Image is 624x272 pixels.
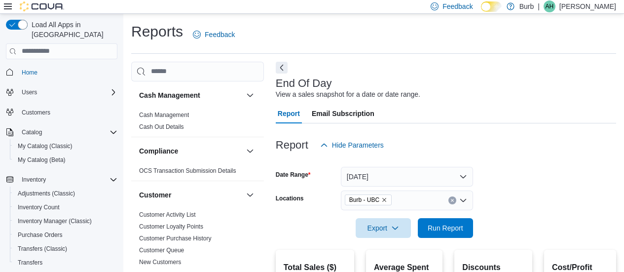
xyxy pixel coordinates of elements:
[312,104,374,123] span: Email Subscription
[139,167,236,175] span: OCS Transaction Submission Details
[139,247,184,254] a: Customer Queue
[139,234,212,242] span: Customer Purchase History
[18,106,117,118] span: Customers
[131,165,264,181] div: Compliance
[189,25,239,44] a: Feedback
[276,62,288,74] button: Next
[442,1,473,11] span: Feedback
[362,218,405,238] span: Export
[139,235,212,242] a: Customer Purchase History
[139,246,184,254] span: Customer Queue
[18,67,41,78] a: Home
[18,259,42,267] span: Transfers
[2,85,121,99] button: Users
[10,139,121,153] button: My Catalog (Classic)
[559,0,616,12] p: [PERSON_NAME]
[22,69,37,77] span: Home
[22,109,50,117] span: Customers
[10,200,121,214] button: Inventory Count
[459,196,467,204] button: Open list of options
[341,167,473,187] button: [DATE]
[381,197,387,203] button: Remove Burb - UBC from selection in this group
[18,107,54,118] a: Customers
[139,258,181,266] span: New Customers
[18,156,66,164] span: My Catalog (Beta)
[14,243,71,255] a: Transfers (Classic)
[139,146,242,156] button: Compliance
[316,135,388,155] button: Hide Parameters
[18,126,117,138] span: Catalog
[131,109,264,137] div: Cash Management
[244,145,256,157] button: Compliance
[10,214,121,228] button: Inventory Manager (Classic)
[22,88,37,96] span: Users
[18,217,92,225] span: Inventory Manager (Classic)
[428,223,463,233] span: Run Report
[139,167,236,174] a: OCS Transaction Submission Details
[131,209,264,272] div: Customer
[10,153,121,167] button: My Catalog (Beta)
[139,223,203,230] a: Customer Loyalty Points
[20,1,64,11] img: Cova
[418,218,473,238] button: Run Report
[345,194,392,205] span: Burb - UBC
[28,20,117,39] span: Load All Apps in [GEOGRAPHIC_DATA]
[139,190,171,200] h3: Customer
[14,215,96,227] a: Inventory Manager (Classic)
[538,0,540,12] p: |
[18,190,75,197] span: Adjustments (Classic)
[244,189,256,201] button: Customer
[14,201,117,213] span: Inventory Count
[14,215,117,227] span: Inventory Manager (Classic)
[18,203,60,211] span: Inventory Count
[2,65,121,79] button: Home
[14,229,67,241] a: Purchase Orders
[10,187,121,200] button: Adjustments (Classic)
[2,105,121,119] button: Customers
[18,86,41,98] button: Users
[519,0,534,12] p: Burb
[131,22,183,41] h1: Reports
[10,228,121,242] button: Purchase Orders
[139,190,242,200] button: Customer
[276,194,304,202] label: Locations
[481,1,502,12] input: Dark Mode
[14,257,117,269] span: Transfers
[22,128,42,136] span: Catalog
[205,30,235,39] span: Feedback
[139,259,181,266] a: New Customers
[276,139,308,151] h3: Report
[10,242,121,256] button: Transfers (Classic)
[278,104,300,123] span: Report
[139,111,189,119] span: Cash Management
[276,78,332,89] h3: End Of Day
[139,123,184,131] span: Cash Out Details
[356,218,411,238] button: Export
[18,142,73,150] span: My Catalog (Classic)
[448,196,456,204] button: Clear input
[14,188,117,199] span: Adjustments (Classic)
[139,211,196,218] a: Customer Activity List
[332,140,384,150] span: Hide Parameters
[244,89,256,101] button: Cash Management
[2,125,121,139] button: Catalog
[14,257,46,269] a: Transfers
[10,256,121,270] button: Transfers
[139,223,203,231] span: Customer Loyalty Points
[139,90,242,100] button: Cash Management
[349,195,379,205] span: Burb - UBC
[18,66,117,78] span: Home
[14,243,117,255] span: Transfers (Classic)
[14,229,117,241] span: Purchase Orders
[2,173,121,187] button: Inventory
[18,174,50,186] button: Inventory
[14,201,64,213] a: Inventory Count
[139,112,189,118] a: Cash Management
[14,154,117,166] span: My Catalog (Beta)
[14,140,76,152] a: My Catalog (Classic)
[18,126,46,138] button: Catalog
[14,188,79,199] a: Adjustments (Classic)
[18,245,67,253] span: Transfers (Classic)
